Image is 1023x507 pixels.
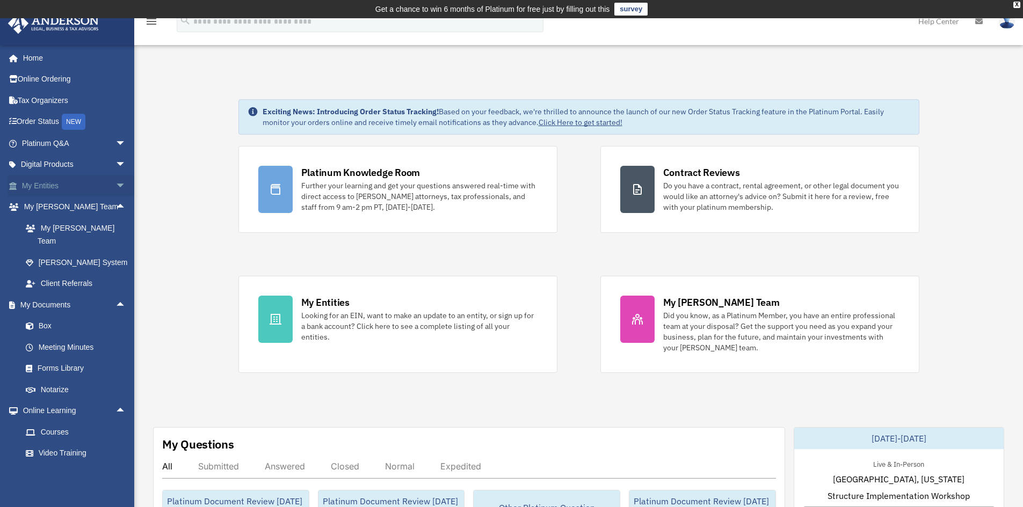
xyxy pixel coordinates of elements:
[162,436,234,452] div: My Questions
[301,166,420,179] div: Platinum Knowledge Room
[15,273,142,295] a: Client Referrals
[5,13,102,34] img: Anderson Advisors Platinum Portal
[8,111,142,133] a: Order StatusNEW
[115,294,137,316] span: arrow_drop_up
[115,175,137,197] span: arrow_drop_down
[8,69,142,90] a: Online Ordering
[663,296,780,309] div: My [PERSON_NAME] Team
[8,196,142,218] a: My [PERSON_NAME] Teamarrow_drop_up
[162,461,172,472] div: All
[145,19,158,28] a: menu
[8,133,142,154] a: Platinum Q&Aarrow_drop_down
[15,252,142,273] a: [PERSON_NAME] System
[663,166,740,179] div: Contract Reviews
[614,3,648,16] a: survey
[331,461,359,472] div: Closed
[301,180,538,212] div: Further your learning and get your questions answered real-time with direct access to [PERSON_NAM...
[263,107,439,116] strong: Exciting News: Introducing Order Status Tracking!
[663,180,899,212] div: Do you have a contract, rental agreement, or other legal document you would like an attorney's ad...
[115,154,137,176] span: arrow_drop_down
[539,117,622,127] a: Click Here to get started!
[301,296,350,309] div: My Entities
[115,133,137,155] span: arrow_drop_down
[833,473,964,486] span: [GEOGRAPHIC_DATA], [US_STATE]
[15,379,142,400] a: Notarize
[8,154,142,175] a: Digital Productsarrow_drop_down
[263,106,910,128] div: Based on your feedback, we're thrilled to announce the launch of our new Order Status Tracking fe...
[8,47,137,69] a: Home
[8,175,142,196] a: My Entitiesarrow_drop_down
[600,146,919,233] a: Contract Reviews Do you have a contract, rental agreement, or other legal document you would like...
[265,461,305,472] div: Answered
[115,196,137,218] span: arrow_drop_up
[15,217,142,252] a: My [PERSON_NAME] Team
[301,310,538,342] div: Looking for an EIN, want to make an update to an entity, or sign up for a bank account? Click her...
[440,461,481,472] div: Expedited
[238,276,557,373] a: My Entities Looking for an EIN, want to make an update to an entity, or sign up for a bank accoun...
[385,461,415,472] div: Normal
[8,400,142,422] a: Online Learningarrow_drop_up
[238,146,557,233] a: Platinum Knowledge Room Further your learning and get your questions answered real-time with dire...
[62,114,85,130] div: NEW
[15,421,142,443] a: Courses
[600,276,919,373] a: My [PERSON_NAME] Team Did you know, as a Platinum Member, you have an entire professional team at...
[375,3,610,16] div: Get a chance to win 6 months of Platinum for free just by filling out this
[15,358,142,379] a: Forms Library
[663,310,899,353] div: Did you know, as a Platinum Member, you have an entire professional team at your disposal? Get th...
[15,315,142,337] a: Box
[15,336,142,358] a: Meeting Minutes
[865,458,933,469] div: Live & In-Person
[179,14,191,26] i: search
[8,294,142,315] a: My Documentsarrow_drop_up
[115,400,137,422] span: arrow_drop_up
[8,90,142,111] a: Tax Organizers
[1013,2,1020,8] div: close
[794,428,1004,449] div: [DATE]-[DATE]
[828,489,970,502] span: Structure Implementation Workshop
[999,13,1015,29] img: User Pic
[198,461,239,472] div: Submitted
[145,15,158,28] i: menu
[15,443,142,464] a: Video Training
[15,464,142,485] a: Resources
